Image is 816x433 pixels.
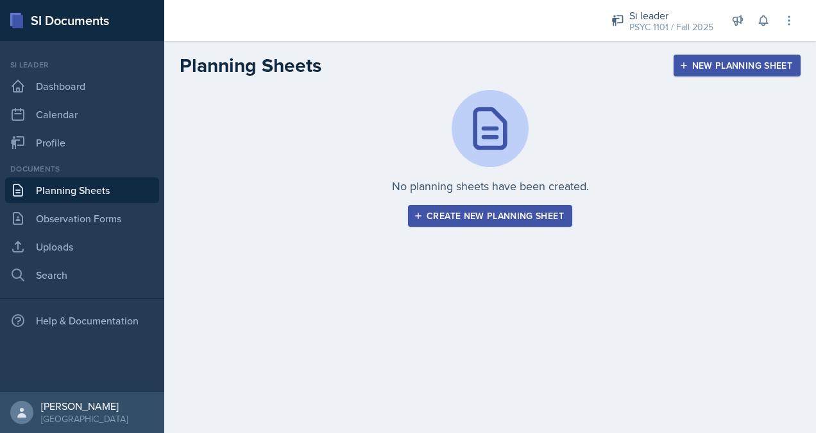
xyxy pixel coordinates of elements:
[5,177,159,203] a: Planning Sheets
[682,60,792,71] div: New Planning Sheet
[629,8,713,23] div: Si leader
[5,102,159,127] a: Calendar
[5,234,159,260] a: Uploads
[5,206,159,231] a: Observation Forms
[408,205,572,227] button: Create new planning sheet
[674,55,801,76] button: New Planning Sheet
[392,177,589,195] p: No planning sheets have been created.
[41,400,128,412] div: [PERSON_NAME]
[41,412,128,425] div: [GEOGRAPHIC_DATA]
[629,21,713,34] div: PSYC 1101 / Fall 2025
[180,54,321,77] h2: Planning Sheets
[5,163,159,175] div: Documents
[416,211,564,221] div: Create new planning sheet
[5,73,159,99] a: Dashboard
[5,130,159,155] a: Profile
[5,262,159,288] a: Search
[5,59,159,71] div: Si leader
[5,308,159,333] div: Help & Documentation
